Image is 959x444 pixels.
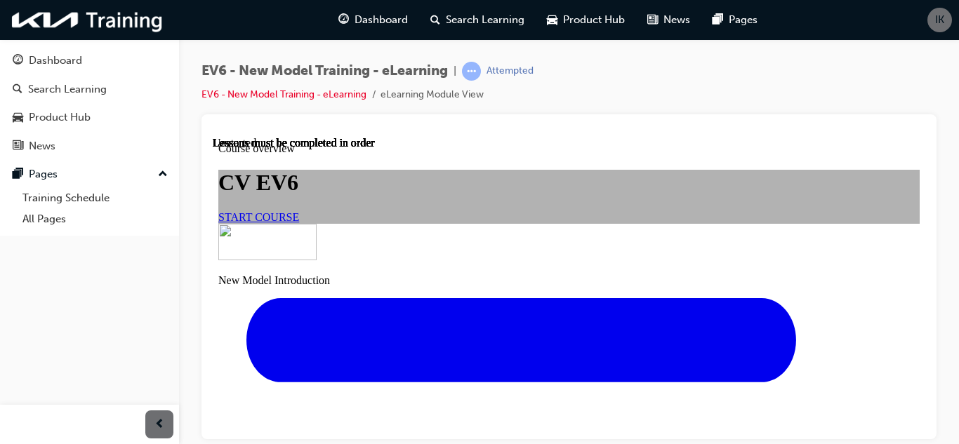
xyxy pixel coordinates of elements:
div: Dashboard [29,53,82,69]
a: START COURSE [6,74,86,86]
span: news-icon [647,11,658,29]
span: pages-icon [13,168,23,181]
span: guage-icon [13,55,23,67]
span: Pages [729,12,758,28]
span: car-icon [547,11,557,29]
a: Product Hub [6,105,173,130]
span: | [454,63,456,79]
span: learningRecordVerb_ATTEMPT-icon [462,62,481,81]
a: All Pages [17,208,173,230]
span: car-icon [13,112,23,124]
a: pages-iconPages [701,6,769,34]
button: Pages [6,161,173,187]
button: IK [927,8,952,32]
a: EV6 - New Model Training - eLearning [201,88,366,100]
span: up-icon [158,166,168,184]
a: guage-iconDashboard [327,6,419,34]
span: EV6 - New Model Training - eLearning [201,63,448,79]
span: Search Learning [446,12,524,28]
li: eLearning Module View [381,87,484,103]
a: Training Schedule [17,187,173,209]
a: Dashboard [6,48,173,74]
div: Search Learning [28,81,107,97]
div: Attempted [487,65,534,78]
a: car-iconProduct Hub [536,6,636,34]
a: Search Learning [6,76,173,102]
span: prev-icon [154,416,165,433]
span: news-icon [13,140,23,153]
a: News [6,133,173,159]
div: Pages [29,166,58,182]
a: news-iconNews [636,6,701,34]
span: Product Hub [563,12,625,28]
span: pages-icon [713,11,723,29]
span: search-icon [13,83,22,96]
span: search-icon [430,11,440,29]
a: search-iconSearch Learning [419,6,536,34]
p: New Model Introduction [6,137,707,150]
span: guage-icon [338,11,349,29]
div: Product Hub [29,109,91,126]
img: kia-training [7,6,168,34]
div: News [29,138,55,154]
span: Dashboard [355,12,408,28]
span: IK [935,12,944,28]
span: News [663,12,690,28]
h1: CV EV6 [6,33,707,59]
button: DashboardSearch LearningProduct HubNews [6,45,173,161]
